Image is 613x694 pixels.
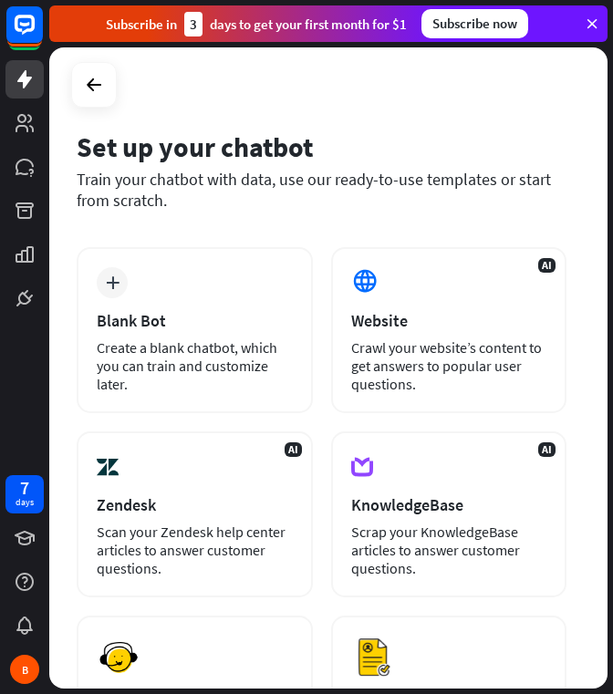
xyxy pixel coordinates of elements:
div: days [16,496,34,509]
div: Subscribe now [421,9,528,38]
div: B [10,655,39,684]
div: 3 [184,12,203,36]
a: 7 days [5,475,44,513]
div: 7 [20,480,29,496]
div: Subscribe in days to get your first month for $1 [106,12,407,36]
